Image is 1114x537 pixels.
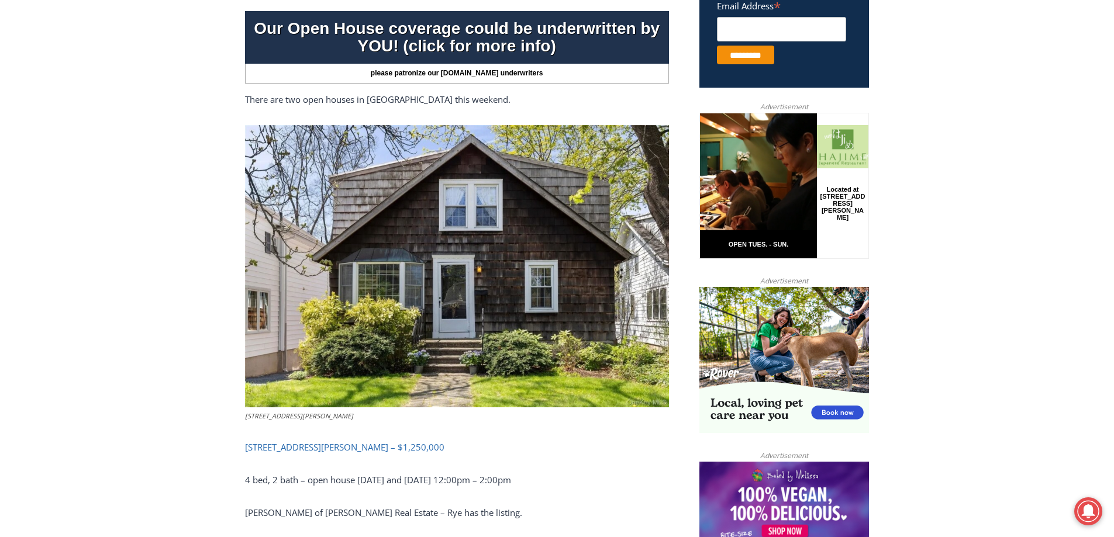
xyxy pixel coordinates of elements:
span: Advertisement [749,101,820,112]
span: Intern @ [DOMAIN_NAME] [306,116,542,143]
a: [STREET_ADDRESS][PERSON_NAME] – $1,250,000 [245,441,444,453]
div: Our Open House coverage could be underwritten by YOU! (click for more info) [245,14,669,61]
p: There are two open houses in [GEOGRAPHIC_DATA] this weekend. [245,92,669,106]
a: Our Open House coverage could be underwritten by YOU! (click for more info) please patronize our ... [245,11,669,84]
div: please patronize our [DOMAIN_NAME] underwriters [245,64,669,84]
p: 4 bed, 2 bath – open house [DATE] and [DATE] 12:00pm – 2:00pm [245,473,669,487]
span: Advertisement [749,275,820,286]
div: Located at [STREET_ADDRESS][PERSON_NAME] [120,73,166,140]
p: [PERSON_NAME] of [PERSON_NAME] Real Estate – Rye has the listing. [245,505,669,519]
img: 504 Milton Road, Rye [245,125,669,407]
a: Open Tues. - Sun. [PHONE_NUMBER] [1,117,118,145]
span: Open Tues. - Sun. [PHONE_NUMBER] [4,120,115,165]
figcaption: [STREET_ADDRESS][PERSON_NAME] [245,411,669,421]
div: "The first chef I interviewed talked about coming to [GEOGRAPHIC_DATA] from [GEOGRAPHIC_DATA] in ... [295,1,553,113]
span: Advertisement [749,450,820,461]
a: Intern @ [DOMAIN_NAME] [281,113,567,145]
